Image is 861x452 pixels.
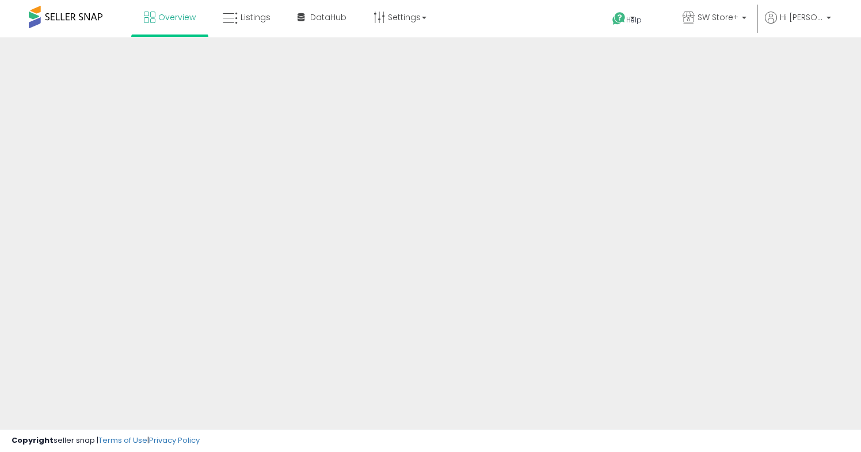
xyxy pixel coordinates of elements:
[698,12,738,23] span: SW Store+
[98,435,147,446] a: Terms of Use
[780,12,823,23] span: Hi [PERSON_NAME]
[12,435,200,446] div: seller snap | |
[603,3,664,37] a: Help
[765,12,831,37] a: Hi [PERSON_NAME]
[12,435,54,446] strong: Copyright
[241,12,271,23] span: Listings
[612,12,626,26] i: Get Help
[149,435,200,446] a: Privacy Policy
[158,12,196,23] span: Overview
[626,15,642,25] span: Help
[310,12,346,23] span: DataHub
